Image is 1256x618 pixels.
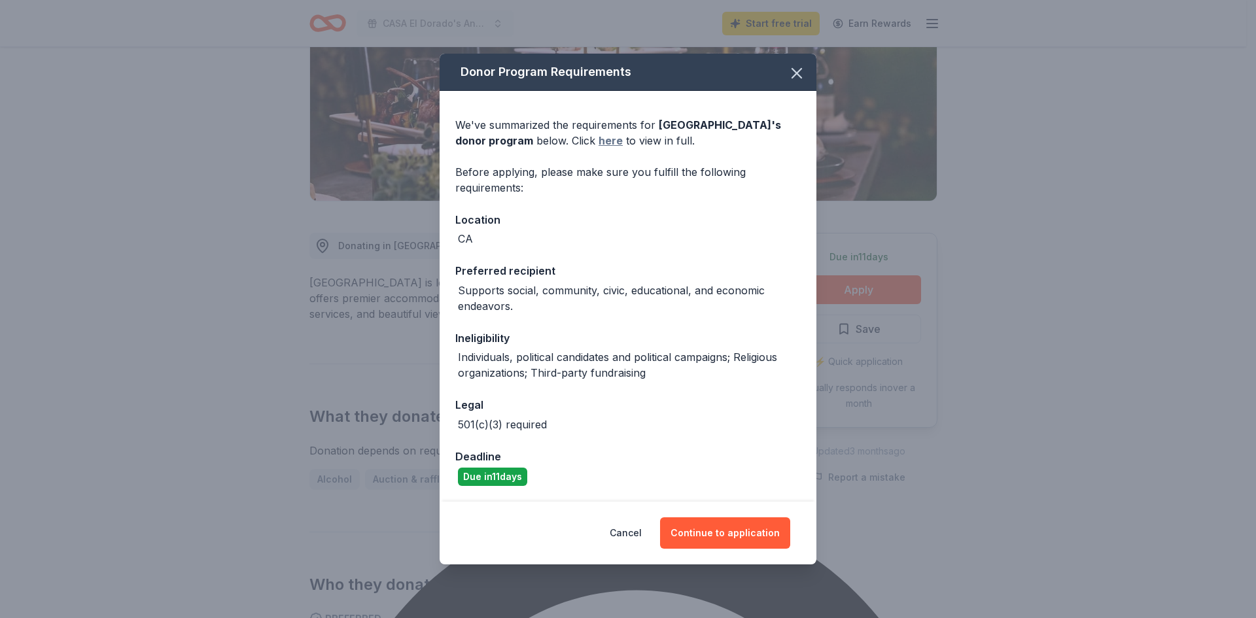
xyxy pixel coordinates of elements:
div: Location [455,211,801,228]
div: We've summarized the requirements for below. Click to view in full. [455,117,801,148]
button: Continue to application [660,517,790,549]
div: Due in 11 days [458,468,527,486]
div: CA [458,231,473,247]
div: Ineligibility [455,330,801,347]
div: Preferred recipient [455,262,801,279]
div: Donor Program Requirements [440,54,816,91]
a: here [599,133,623,148]
div: Deadline [455,448,801,465]
div: Individuals, political candidates and political campaigns; Religious organizations; Third-party f... [458,349,801,381]
div: Before applying, please make sure you fulfill the following requirements: [455,164,801,196]
button: Cancel [610,517,642,549]
div: Supports social, community, civic, educational, and economic endeavors. [458,283,801,314]
div: 501(c)(3) required [458,417,547,432]
div: Legal [455,396,801,413]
